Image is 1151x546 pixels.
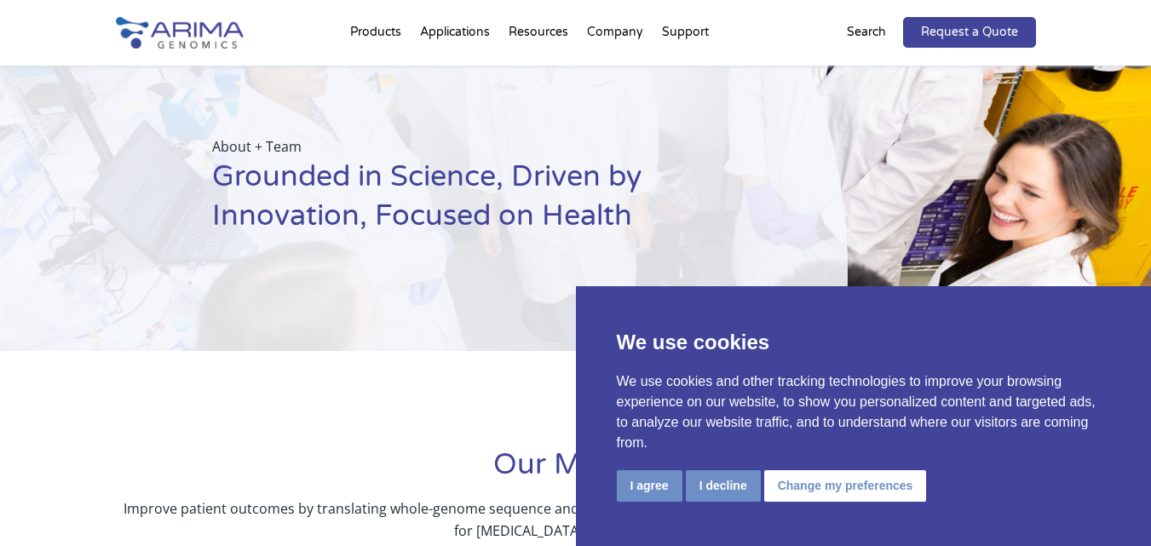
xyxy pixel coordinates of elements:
[617,371,1111,453] p: We use cookies and other tracking technologies to improve your browsing experience on our website...
[212,158,763,249] h1: Grounded in Science, Driven by Innovation, Focused on Health
[116,17,244,49] img: Arima-Genomics-logo
[617,327,1111,358] p: We use cookies
[686,470,761,502] button: I decline
[212,135,763,158] p: About + Team
[847,21,886,43] p: Search
[116,445,1036,497] h1: Our Mission
[116,497,1036,542] p: Improve patient outcomes by translating whole-genome sequence and structure information into the ...
[903,17,1036,48] a: Request a Quote
[764,470,927,502] button: Change my preferences
[617,470,682,502] button: I agree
